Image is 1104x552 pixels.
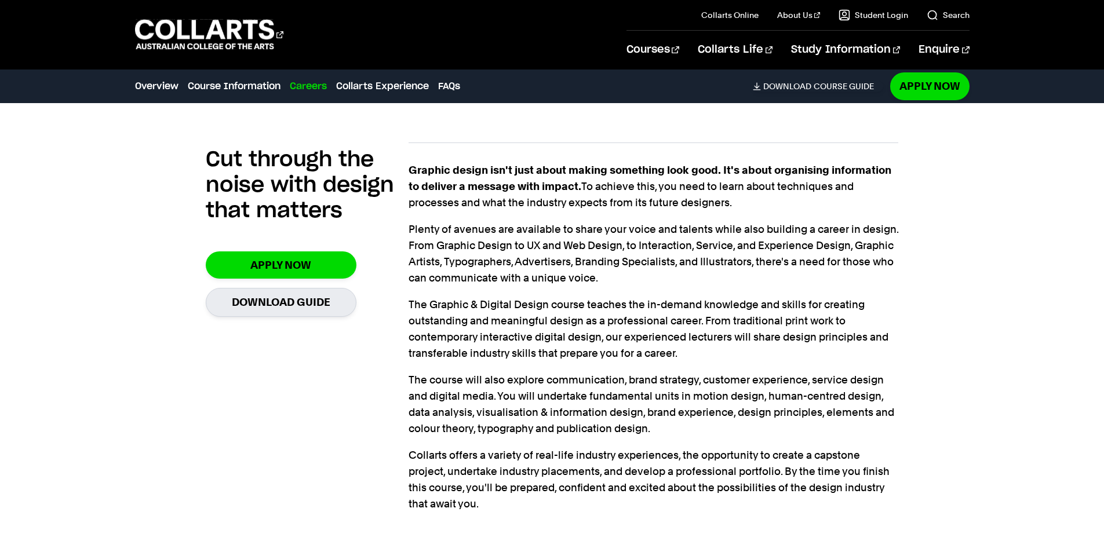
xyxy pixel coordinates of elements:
[409,297,898,361] p: The Graphic & Digital Design course teaches the in-demand knowledge and skills for creating outst...
[763,81,811,92] span: Download
[890,72,970,100] a: Apply Now
[409,221,898,286] p: Plenty of avenues are available to share your voice and talents while also building a career in d...
[753,81,883,92] a: DownloadCourse Guide
[336,79,429,93] a: Collarts Experience
[206,251,356,279] a: Apply Now
[409,447,898,512] p: Collarts offers a variety of real-life industry experiences, the opportunity to create a capstone...
[927,9,970,21] a: Search
[698,31,773,69] a: Collarts Life
[438,79,460,93] a: FAQs
[135,79,178,93] a: Overview
[626,31,679,69] a: Courses
[206,147,409,224] h2: Cut through the noise with design that matters
[409,372,898,437] p: The course will also explore communication, brand strategy, customer experience, service design a...
[409,164,891,192] strong: Graphic design isn't just about making something look good. It's about organising information to ...
[791,31,900,69] a: Study Information
[409,162,898,211] p: To achieve this, you need to learn about techniques and processes and what the industry expects f...
[701,9,759,21] a: Collarts Online
[839,9,908,21] a: Student Login
[206,288,356,316] a: Download Guide
[135,18,283,51] div: Go to homepage
[777,9,820,21] a: About Us
[188,79,280,93] a: Course Information
[290,79,327,93] a: Careers
[919,31,969,69] a: Enquire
